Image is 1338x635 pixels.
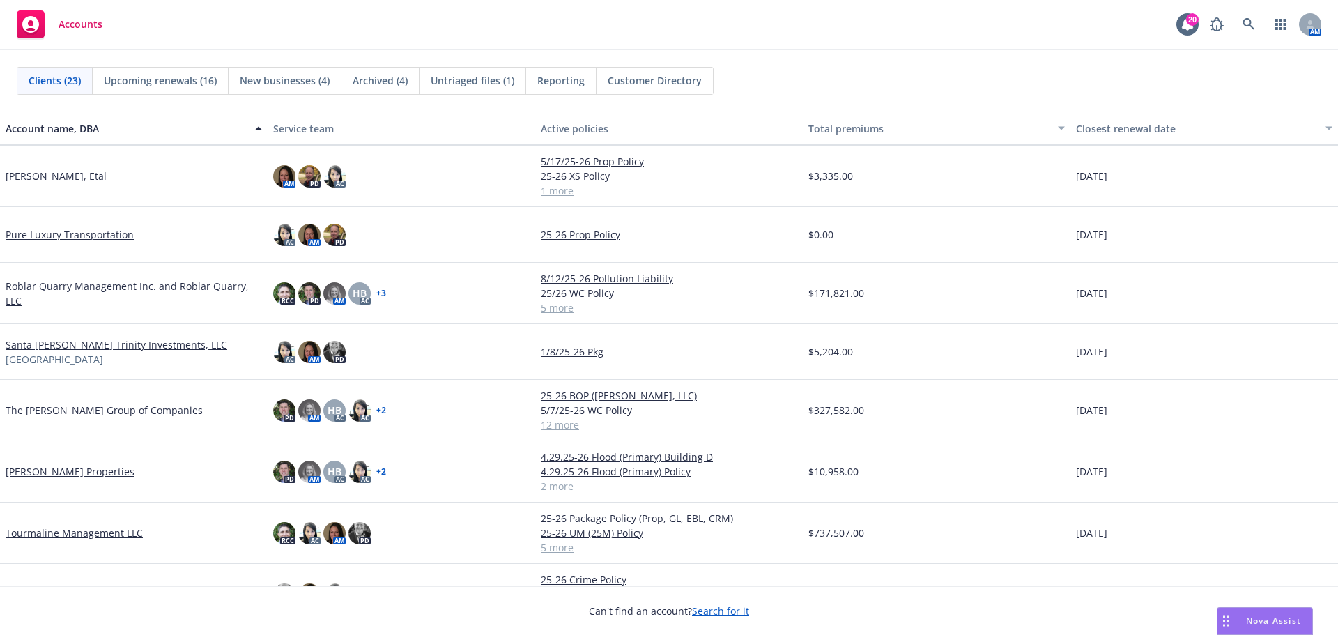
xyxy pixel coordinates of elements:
[803,112,1070,145] button: Total premiums
[376,468,386,476] a: + 2
[541,121,797,136] div: Active policies
[808,286,864,300] span: $171,821.00
[353,73,408,88] span: Archived (4)
[541,479,797,494] a: 2 more
[11,5,108,44] a: Accounts
[1076,286,1107,300] span: [DATE]
[1076,526,1107,540] span: [DATE]
[6,337,227,352] a: Santa [PERSON_NAME] Trinity Investments, LLC
[541,183,797,198] a: 1 more
[348,399,371,422] img: photo
[541,344,797,359] a: 1/8/25-26 Pkg
[6,403,203,418] a: The [PERSON_NAME] Group of Companies
[541,300,797,315] a: 5 more
[323,522,346,544] img: photo
[240,73,330,88] span: New businesses (4)
[541,286,797,300] a: 25/26 WC Policy
[268,112,535,145] button: Service team
[1267,10,1295,38] a: Switch app
[1203,10,1231,38] a: Report a Bug
[273,224,295,246] img: photo
[541,540,797,555] a: 5 more
[1186,13,1199,26] div: 20
[1217,608,1235,634] div: Drag to move
[273,522,295,544] img: photo
[541,154,797,169] a: 5/17/25-26 Prop Policy
[808,227,833,242] span: $0.00
[537,73,585,88] span: Reporting
[348,522,371,544] img: photo
[1076,344,1107,359] span: [DATE]
[808,344,853,359] span: $5,204.00
[808,403,864,418] span: $327,582.00
[1076,121,1317,136] div: Closest renewal date
[298,399,321,422] img: photo
[1076,227,1107,242] span: [DATE]
[541,388,797,403] a: 25-26 BOP ([PERSON_NAME], LLC)
[298,224,321,246] img: photo
[608,73,702,88] span: Customer Directory
[808,526,864,540] span: $737,507.00
[104,73,217,88] span: Upcoming renewals (16)
[1076,403,1107,418] span: [DATE]
[376,406,386,415] a: + 2
[323,224,346,246] img: photo
[541,403,797,418] a: 5/7/25-26 WC Policy
[541,526,797,540] a: 25-26 UM (25M) Policy
[273,121,530,136] div: Service team
[589,604,749,618] span: Can't find an account?
[348,461,371,483] img: photo
[323,165,346,188] img: photo
[1235,10,1263,38] a: Search
[808,464,859,479] span: $10,958.00
[1076,169,1107,183] span: [DATE]
[541,169,797,183] a: 25-26 XS Policy
[541,227,797,242] a: 25-26 Prop Policy
[273,399,295,422] img: photo
[273,583,295,606] img: photo
[273,461,295,483] img: photo
[692,604,749,618] a: Search for it
[541,464,797,479] a: 4.29.25-26 Flood (Primary) Policy
[328,464,341,479] span: HB
[298,341,321,363] img: photo
[1070,112,1338,145] button: Closest renewal date
[541,511,797,526] a: 25-26 Package Policy (Prop, GL, EBL, CRM)
[6,526,143,540] a: Tourmaline Management LLC
[29,73,81,88] span: Clients (23)
[541,572,797,587] a: 25-26 Crime Policy
[376,289,386,298] a: + 3
[323,282,346,305] img: photo
[353,286,367,300] span: HB
[273,165,295,188] img: photo
[6,464,134,479] a: [PERSON_NAME] Properties
[298,282,321,305] img: photo
[535,112,803,145] button: Active policies
[808,121,1049,136] div: Total premiums
[541,418,797,432] a: 12 more
[1076,464,1107,479] span: [DATE]
[1217,607,1313,635] button: Nova Assist
[273,341,295,363] img: photo
[6,169,107,183] a: [PERSON_NAME], Etal
[273,282,295,305] img: photo
[328,403,341,418] span: HB
[298,583,321,606] img: photo
[1246,615,1301,627] span: Nova Assist
[59,19,102,30] span: Accounts
[541,450,797,464] a: 4.29.25-26 Flood (Primary) Building D
[298,165,321,188] img: photo
[541,271,797,286] a: 8/12/25-26 Pollution Liability
[431,73,514,88] span: Untriaged files (1)
[6,121,247,136] div: Account name, DBA
[808,169,853,183] span: $3,335.00
[6,279,262,308] a: Roblar Quarry Management Inc. and Roblar Quarry, LLC
[323,583,346,606] img: photo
